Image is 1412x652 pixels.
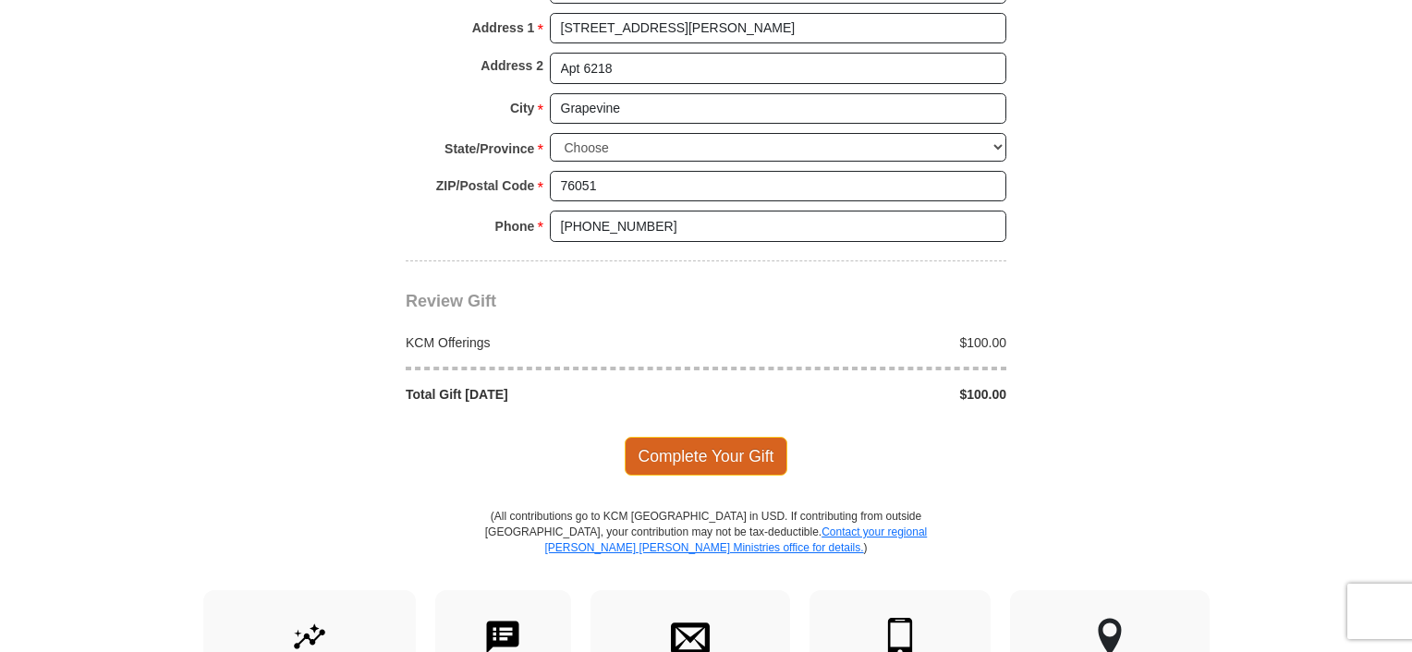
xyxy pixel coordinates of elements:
[510,95,534,121] strong: City
[484,509,928,589] p: (All contributions go to KCM [GEOGRAPHIC_DATA] in USD. If contributing from outside [GEOGRAPHIC_D...
[406,292,496,310] span: Review Gift
[396,333,707,352] div: KCM Offerings
[436,173,535,199] strong: ZIP/Postal Code
[625,437,788,476] span: Complete Your Gift
[706,333,1016,352] div: $100.00
[444,136,534,162] strong: State/Province
[706,385,1016,404] div: $100.00
[396,385,707,404] div: Total Gift [DATE]
[495,213,535,239] strong: Phone
[472,15,535,41] strong: Address 1
[481,53,543,78] strong: Address 2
